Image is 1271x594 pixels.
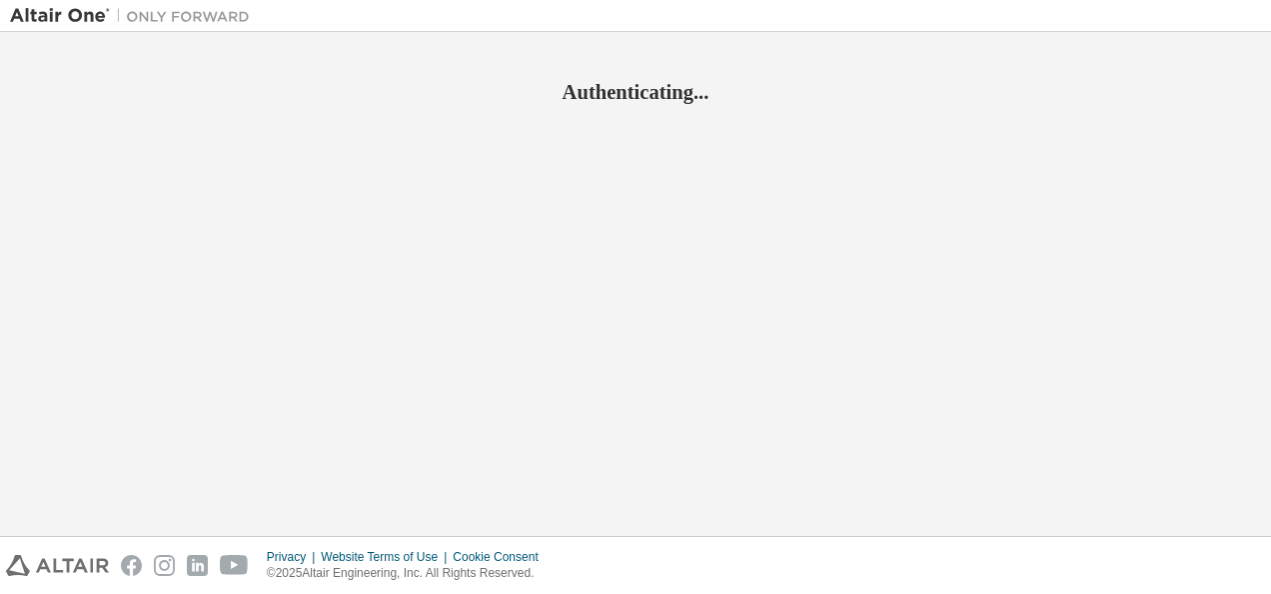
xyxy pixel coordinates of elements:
img: youtube.svg [220,555,249,576]
div: Cookie Consent [453,549,550,565]
div: Privacy [267,549,321,565]
img: facebook.svg [121,555,142,576]
img: altair_logo.svg [6,555,109,576]
img: linkedin.svg [187,555,208,576]
h2: Authenticating... [10,79,1261,105]
div: Website Terms of Use [321,549,453,565]
img: instagram.svg [154,555,175,576]
img: Altair One [10,6,260,26]
p: © 2025 Altair Engineering, Inc. All Rights Reserved. [267,565,551,582]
